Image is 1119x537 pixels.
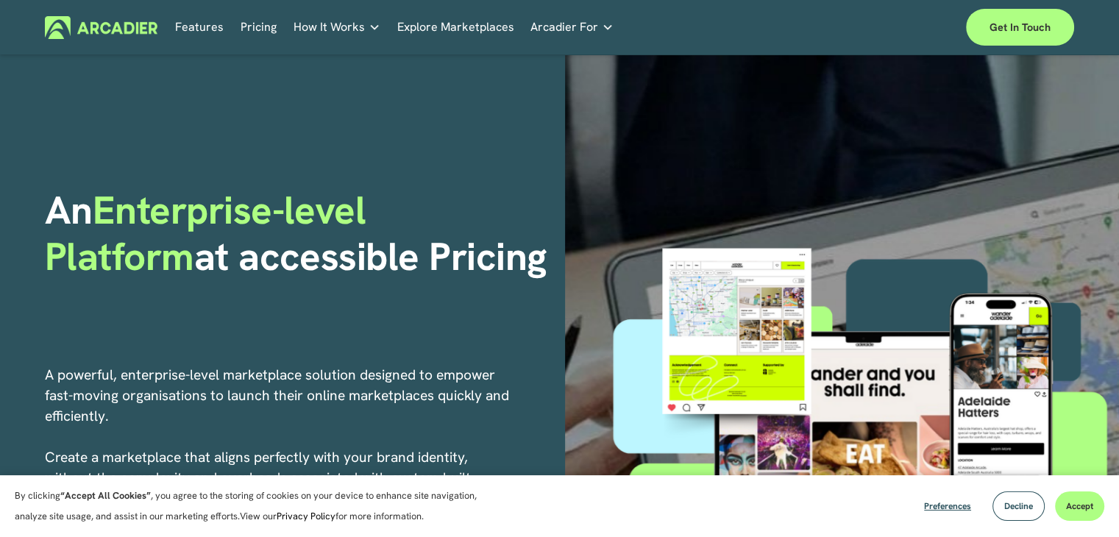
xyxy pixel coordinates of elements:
[1045,466,1119,537] iframe: Chat Widget
[45,185,376,281] span: Enterprise-level Platform
[294,16,380,39] a: folder dropdown
[277,510,335,522] a: Privacy Policy
[1004,500,1033,512] span: Decline
[924,500,971,512] span: Preferences
[397,16,514,39] a: Explore Marketplaces
[530,16,614,39] a: folder dropdown
[45,188,555,280] h1: An at accessible Pricing
[60,489,151,502] strong: “Accept All Cookies”
[530,17,598,38] span: Arcadier For
[294,17,365,38] span: How It Works
[45,16,157,39] img: Arcadier
[175,16,224,39] a: Features
[241,16,277,39] a: Pricing
[913,491,982,521] button: Preferences
[15,486,493,527] p: By clicking , you agree to the storing of cookies on your device to enhance site navigation, anal...
[966,9,1074,46] a: Get in touch
[992,491,1045,521] button: Decline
